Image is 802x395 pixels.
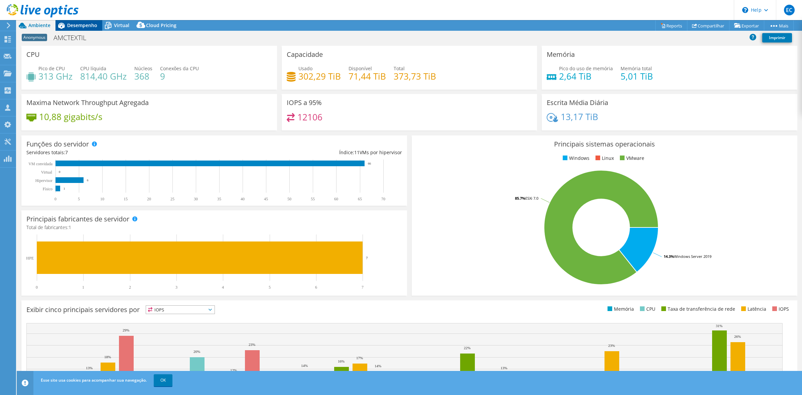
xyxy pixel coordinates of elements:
h3: Principais fabricantes de servidor [26,215,129,223]
span: Total [394,65,405,72]
h4: 12106 [297,113,322,121]
h4: 313 GHz [38,73,73,80]
span: EC [784,5,795,15]
text: 16% [338,359,345,363]
span: Anonymous [22,34,47,41]
h3: Escrita Média Diária [547,99,608,106]
tspan: 14.3% [664,254,674,259]
li: CPU [638,305,655,313]
h4: Total de fabricantes: [26,224,402,231]
span: Desempenho [67,22,97,28]
h4: 10,88 gigabits/s [39,113,102,120]
div: Servidores totais: [26,149,214,156]
h3: Funções do servidor [26,140,89,148]
text: 11% [753,370,759,374]
text: 25 [170,197,174,201]
text: Hipervisor [35,178,52,183]
h3: Memória [547,51,575,58]
span: 11 [354,149,360,156]
tspan: Físico [43,187,52,191]
a: Exportar [729,20,764,31]
a: Imprimir [762,33,792,42]
text: 13% [501,366,507,370]
text: 15 [124,197,128,201]
h4: 13,17 TiB [561,113,598,120]
li: Linux [594,155,614,162]
text: 70 [381,197,385,201]
text: Virtual [41,170,52,175]
text: 7 [362,285,364,290]
li: Windows [561,155,589,162]
text: 20 [147,197,151,201]
svg: \n [742,7,748,13]
h1: AMCTEXTIL [50,34,97,41]
text: 26% [734,334,741,338]
text: 1 [63,187,65,190]
text: 0 [59,170,60,174]
text: 5 [78,197,80,201]
text: 45 [264,197,268,201]
span: Núcleos [134,65,152,72]
h4: 2,64 TiB [559,73,613,80]
text: 7 [366,256,368,260]
h4: 9 [160,73,199,80]
text: 17% [356,356,363,360]
li: Memória [606,305,634,313]
span: Usado [298,65,312,72]
text: 4 [222,285,224,290]
h4: 368 [134,73,152,80]
text: 18% [104,355,111,359]
text: 3 [175,285,177,290]
h3: CPU [26,51,40,58]
h3: Principais sistemas operacionais [417,140,792,148]
span: Virtual [114,22,129,28]
text: 12% [230,368,237,372]
text: 0 [36,285,38,290]
span: Pico de CPU [38,65,65,72]
a: Compartilhar [687,20,729,31]
h3: Maxima Network Throughput Agregada [26,99,149,106]
text: 23% [249,342,255,347]
span: Memória total [621,65,652,72]
span: 1 [69,224,71,230]
span: Ambiente [28,22,50,28]
a: Reports [655,20,687,31]
text: 10 [100,197,104,201]
h4: 373,73 TiB [394,73,436,80]
text: VM convidada [28,162,52,166]
text: 1 [82,285,84,290]
span: 7 [65,149,68,156]
tspan: ESXi 7.0 [525,196,538,201]
li: Taxa de transferência de rede [660,305,735,313]
h3: IOPS a 95% [287,99,322,106]
h4: 302,29 TiB [298,73,341,80]
text: 60 [334,197,338,201]
text: 65 [358,197,362,201]
span: IOPS [146,306,215,314]
span: CPU líquida [80,65,106,72]
text: HPE [26,256,34,261]
text: 14% [375,364,381,368]
text: 6 [315,285,317,290]
a: OK [154,374,172,386]
text: 14% [301,364,308,368]
span: Conexões da CPU [160,65,199,72]
div: Índice: VMs por hipervisor [214,149,402,156]
text: 13% [86,366,93,370]
h3: Capacidade [287,51,323,58]
li: Latência [740,305,766,313]
text: 40 [241,197,245,201]
text: 22% [464,346,471,350]
text: 30 [194,197,198,201]
span: Cloud Pricing [146,22,176,28]
text: 35 [217,197,221,201]
text: 20% [193,350,200,354]
li: IOPS [771,305,789,313]
span: Pico do uso de memória [559,65,613,72]
text: 29% [123,328,129,332]
tspan: 85.7% [515,196,525,201]
text: 0 [54,197,56,201]
text: 31% [716,324,722,328]
text: 55 [311,197,315,201]
h4: 814,40 GHz [80,73,127,80]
